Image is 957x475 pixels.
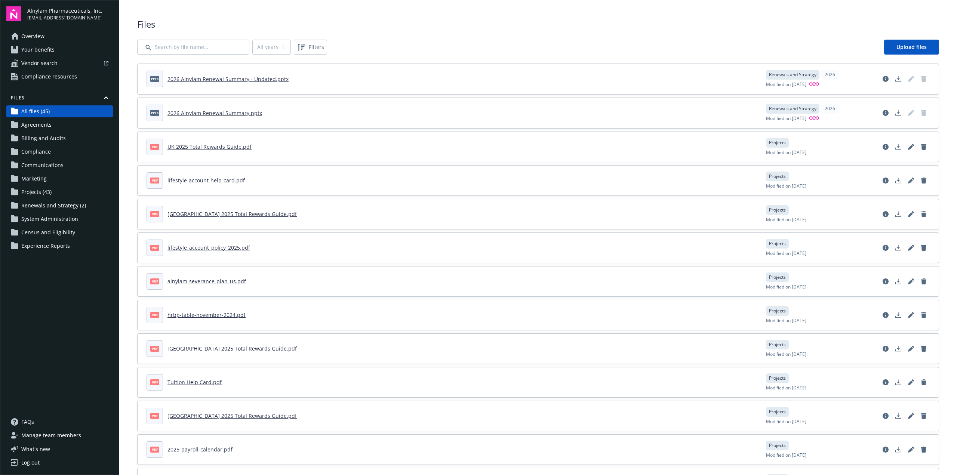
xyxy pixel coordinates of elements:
[905,242,917,254] a: Edit document
[880,376,892,388] a: View file details
[884,40,939,55] a: Upload files
[21,200,86,212] span: Renewals and Strategy (2)
[766,418,806,425] span: Modified on [DATE]
[6,44,113,56] a: Your benefits
[918,73,930,85] span: Delete document
[892,444,904,456] a: Download document
[21,186,52,198] span: Projects (43)
[892,410,904,422] a: Download document
[167,210,297,218] a: [GEOGRAPHIC_DATA] 2025 Total Rewards Guide.pdf
[167,412,297,419] a: [GEOGRAPHIC_DATA] 2025 Total Rewards Guide.pdf
[167,75,289,83] a: 2026 Alnylam Renewal Summary - Updated.pptx
[21,173,47,185] span: Marketing
[167,446,233,453] a: 2025-payroll-calendar.pdf
[766,284,806,290] span: Modified on [DATE]
[150,278,159,284] span: pdf
[769,105,816,112] span: Renewals and Strategy
[905,141,917,153] a: Edit document
[896,43,927,50] span: Upload files
[766,385,806,391] span: Modified on [DATE]
[21,159,64,171] span: Communications
[21,416,34,428] span: FAQs
[21,30,44,42] span: Overview
[892,309,904,321] a: Download document
[21,429,81,441] span: Manage team members
[150,447,159,452] span: pdf
[766,183,806,189] span: Modified on [DATE]
[918,242,930,254] a: Delete document
[880,343,892,355] a: View file details
[769,308,786,314] span: Projects
[27,7,102,15] span: Alnylam Pharmaceuticals, Inc.
[21,226,75,238] span: Census and Eligibility
[769,375,786,382] span: Projects
[892,343,904,355] a: Download document
[892,175,904,186] a: Download document
[918,309,930,321] a: Delete document
[918,444,930,456] a: Delete document
[21,105,50,117] span: All files (45)
[769,173,786,180] span: Projects
[137,40,249,55] input: Search by file name...
[918,107,930,119] span: Delete document
[821,104,839,114] div: 2026
[918,141,930,153] a: Delete document
[766,351,806,358] span: Modified on [DATE]
[150,379,159,385] span: pdf
[905,343,917,355] a: Edit document
[21,457,40,469] div: Log out
[6,213,113,225] a: System Administration
[6,71,113,83] a: Compliance resources
[150,413,159,419] span: pdf
[167,379,222,386] a: Tuition Help Card.pdf
[880,107,892,119] a: View file details
[769,71,816,78] span: Renewals and Strategy
[150,178,159,183] span: pdf
[769,139,786,146] span: Projects
[905,376,917,388] a: Edit document
[21,71,77,83] span: Compliance resources
[295,41,326,53] span: Filters
[150,144,159,149] span: pdf
[21,146,51,158] span: Compliance
[905,444,917,456] a: Edit document
[892,141,904,153] a: Download document
[918,275,930,287] a: Delete document
[880,444,892,456] a: View file details
[892,275,904,287] a: Download document
[880,275,892,287] a: View file details
[6,105,113,117] a: All files (45)
[6,416,113,428] a: FAQs
[766,81,806,88] span: Modified on [DATE]
[880,309,892,321] a: View file details
[766,115,806,122] span: Modified on [DATE]
[766,452,806,459] span: Modified on [DATE]
[150,346,159,351] span: pdf
[905,309,917,321] a: Edit document
[6,240,113,252] a: Experience Reports
[150,245,159,250] span: pdf
[892,208,904,220] a: Download document
[6,159,113,171] a: Communications
[294,40,327,55] button: Filters
[880,175,892,186] a: View file details
[6,30,113,42] a: Overview
[6,57,113,69] a: Vendor search
[6,173,113,185] a: Marketing
[21,44,55,56] span: Your benefits
[21,445,50,453] span: What ' s new
[821,70,839,80] div: 2026
[6,132,113,144] a: Billing and Audits
[167,345,297,352] a: [GEOGRAPHIC_DATA] 2025 Total Rewards Guide.pdf
[167,110,262,117] a: 2026 Alnylam Renewal Summary.pptx
[766,216,806,223] span: Modified on [DATE]
[905,275,917,287] a: Edit document
[766,317,806,324] span: Modified on [DATE]
[167,143,252,150] a: UK 2025 Total Rewards Guide.pdf
[905,208,917,220] a: Edit document
[880,410,892,422] a: View file details
[769,408,786,415] span: Projects
[905,107,917,119] span: Edit document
